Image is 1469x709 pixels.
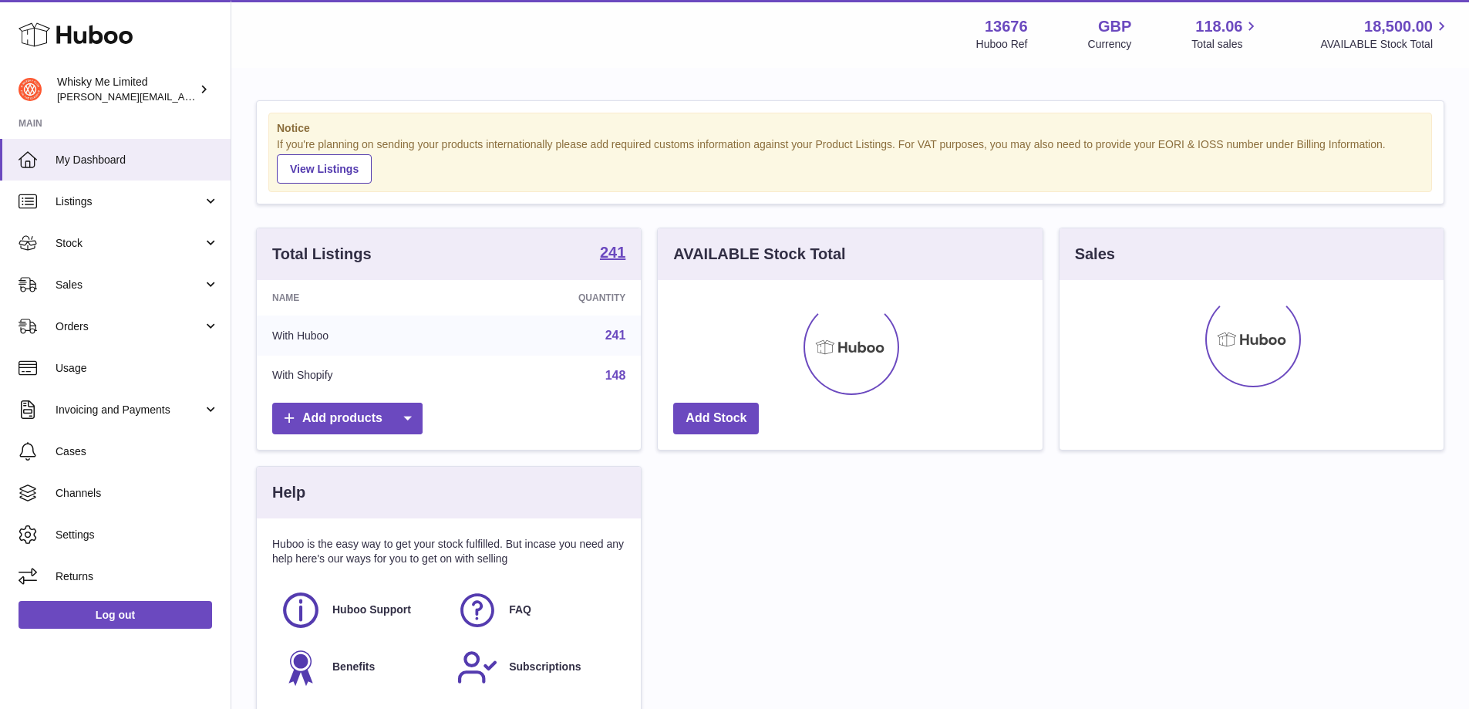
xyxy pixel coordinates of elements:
h3: Sales [1075,244,1115,265]
a: Subscriptions [457,647,618,688]
span: AVAILABLE Stock Total [1320,37,1450,52]
span: Total sales [1191,37,1260,52]
a: 241 [605,329,626,342]
span: Usage [56,361,219,376]
span: Settings [56,528,219,542]
span: [PERSON_NAME][EMAIL_ADDRESS][DOMAIN_NAME] [57,90,309,103]
a: Huboo Support [280,589,441,631]
span: Returns [56,569,219,584]
img: frances@whiskyshop.com [19,78,42,101]
a: 18,500.00 AVAILABLE Stock Total [1320,16,1450,52]
th: Quantity [464,280,642,316]
span: Sales [56,278,203,292]
span: Orders [56,319,203,334]
span: Listings [56,194,203,209]
span: 118.06 [1195,16,1242,37]
span: Benefits [332,660,375,674]
div: If you're planning on sending your products internationally please add required customs informati... [277,137,1424,184]
p: Huboo is the easy way to get your stock fulfilled. But incase you need any help here's our ways f... [272,537,625,566]
h3: Total Listings [272,244,372,265]
th: Name [257,280,464,316]
span: 18,500.00 [1364,16,1433,37]
span: My Dashboard [56,153,219,167]
span: Invoicing and Payments [56,403,203,417]
a: FAQ [457,589,618,631]
span: Channels [56,486,219,501]
span: Stock [56,236,203,251]
a: 118.06 Total sales [1191,16,1260,52]
strong: GBP [1098,16,1131,37]
td: With Huboo [257,316,464,356]
span: Subscriptions [509,660,581,674]
span: FAQ [509,603,531,617]
a: 241 [600,245,625,263]
a: Add Stock [673,403,759,434]
span: Huboo Support [332,603,411,617]
strong: 241 [600,245,625,260]
div: Huboo Ref [976,37,1028,52]
strong: 13676 [985,16,1028,37]
span: Cases [56,444,219,459]
h3: AVAILABLE Stock Total [673,244,845,265]
div: Currency [1088,37,1132,52]
a: Benefits [280,647,441,688]
div: Whisky Me Limited [57,75,196,104]
a: View Listings [277,154,372,184]
h3: Help [272,482,305,503]
a: 148 [605,369,626,382]
strong: Notice [277,121,1424,136]
a: Log out [19,601,212,629]
td: With Shopify [257,356,464,396]
a: Add products [272,403,423,434]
